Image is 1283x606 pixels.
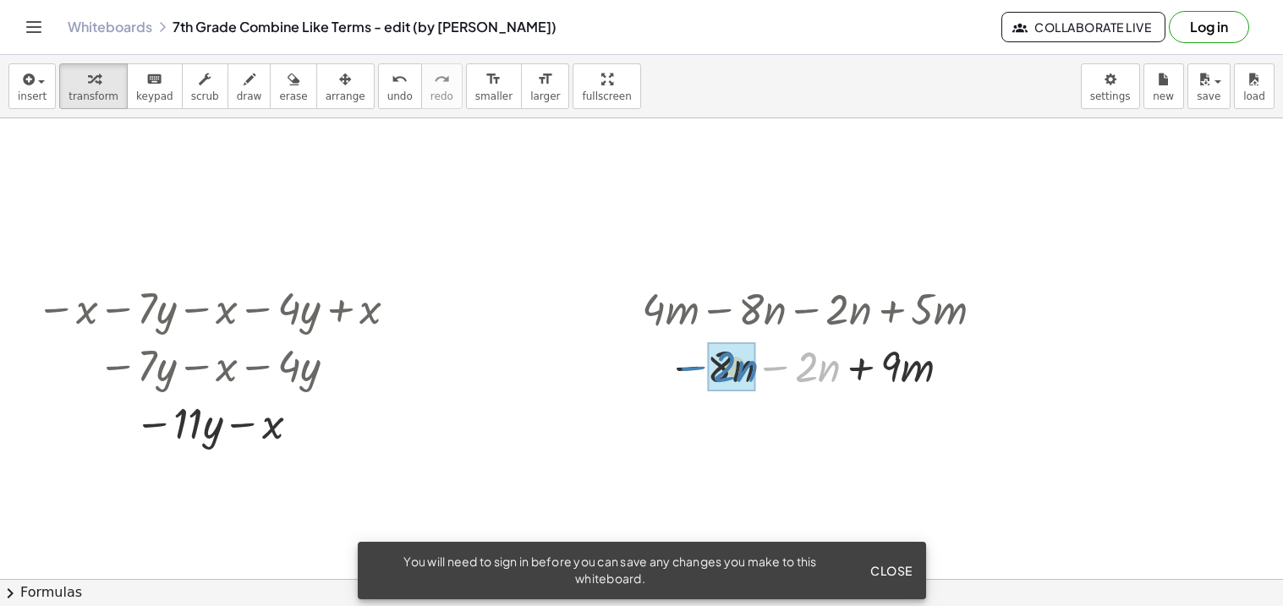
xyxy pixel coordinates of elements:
[270,63,316,109] button: erase
[392,69,408,90] i: undo
[279,90,307,102] span: erase
[136,90,173,102] span: keypad
[182,63,228,109] button: scrub
[1001,12,1165,42] button: Collaborate Live
[434,69,450,90] i: redo
[1090,90,1131,102] span: settings
[378,63,422,109] button: undoundo
[68,19,152,35] a: Whiteboards
[537,69,553,90] i: format_size
[1197,90,1220,102] span: save
[466,63,522,109] button: format_sizesmaller
[18,90,47,102] span: insert
[59,63,128,109] button: transform
[127,63,183,109] button: keyboardkeypad
[421,63,463,109] button: redoredo
[1153,90,1174,102] span: new
[582,90,631,102] span: fullscreen
[1016,19,1151,35] span: Collaborate Live
[521,63,569,109] button: format_sizelarger
[430,90,453,102] span: redo
[485,69,502,90] i: format_size
[870,563,913,578] span: Close
[475,90,513,102] span: smaller
[326,90,365,102] span: arrange
[1081,63,1140,109] button: settings
[387,90,413,102] span: undo
[864,555,919,586] button: Close
[146,69,162,90] i: keyboard
[228,63,271,109] button: draw
[371,554,850,587] div: You will need to sign in before you can save any changes you make to this whiteboard.
[1234,63,1275,109] button: load
[573,63,640,109] button: fullscreen
[69,90,118,102] span: transform
[191,90,219,102] span: scrub
[237,90,262,102] span: draw
[8,63,56,109] button: insert
[1187,63,1231,109] button: save
[1243,90,1265,102] span: load
[1143,63,1184,109] button: new
[1169,11,1249,43] button: Log in
[20,14,47,41] button: Toggle navigation
[530,90,560,102] span: larger
[316,63,375,109] button: arrange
